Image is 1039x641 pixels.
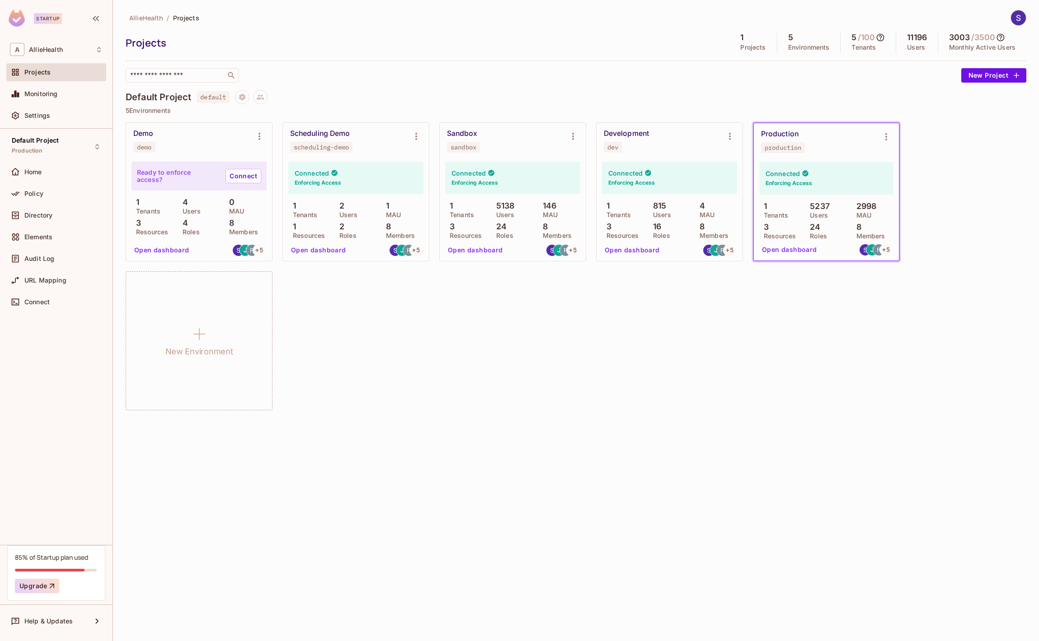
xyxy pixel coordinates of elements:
[695,201,705,210] p: 4
[740,33,743,42] h5: 1
[788,44,830,51] p: Environments
[24,277,66,284] span: URL Mapping
[445,211,474,218] p: Tenants
[412,247,419,253] span: + 5
[761,130,799,139] div: Production
[492,222,507,231] p: 24
[703,245,715,256] img: stephen@alliehealth.com
[335,211,357,218] p: Users
[287,243,350,257] button: Open dashboard
[381,201,389,210] p: 1
[445,201,453,210] p: 1
[407,127,425,145] button: Environment settings
[167,14,169,22] li: /
[132,198,139,207] p: 1
[15,553,88,562] div: 85% of Startup plan used
[649,211,671,218] p: Users
[717,245,728,256] img: rodrigo@alliehealth.com
[560,245,571,256] img: rodrigo@alliehealth.com
[12,137,59,144] span: Default Project
[601,243,663,257] button: Open dashboard
[226,169,261,183] a: Connect
[24,618,73,625] span: Help & Updates
[165,345,233,358] h1: New Environment
[788,33,793,42] h5: 5
[288,201,296,210] p: 1
[233,245,244,256] img: stephen@alliehealth.com
[557,247,561,253] span: J
[726,247,733,253] span: + 5
[132,218,141,228] p: 3
[766,169,800,178] h4: Connected
[294,144,349,151] div: scheduling-demo
[758,242,821,257] button: Open dashboard
[381,232,415,239] p: Members
[766,179,812,187] h6: Enforcing Access
[714,247,718,253] span: J
[602,222,611,231] p: 3
[9,10,25,27] img: SReyMgAAAABJRU5ErkJggg==
[24,255,54,262] span: Audit Log
[805,223,820,232] p: 24
[602,211,631,218] p: Tenants
[805,232,827,240] p: Roles
[288,232,325,239] p: Resources
[740,44,766,51] p: Projects
[649,232,670,239] p: Roles
[197,91,230,103] span: default
[178,218,188,228] p: 4
[288,222,296,231] p: 1
[492,201,515,210] p: 5138
[877,128,895,146] button: Environment settings
[225,228,258,236] p: Members
[538,211,558,218] p: MAU
[851,44,876,51] p: Tenants
[649,201,667,210] p: 815
[759,232,796,240] p: Resources
[907,33,927,42] h5: 11196
[607,144,618,151] div: dev
[295,179,341,187] h6: Enforcing Access
[335,201,344,210] p: 2
[131,243,193,257] button: Open dashboard
[126,92,191,102] h4: Default Project
[132,208,160,215] p: Tenants
[10,43,24,56] span: A
[445,232,482,239] p: Resources
[765,144,801,151] div: production
[852,232,885,240] p: Members
[225,208,244,215] p: MAU
[24,212,52,219] span: Directory
[759,212,788,219] p: Tenants
[225,218,234,228] p: 8
[447,129,478,138] div: Sandbox
[400,247,404,253] span: J
[390,245,401,256] img: stephen@alliehealth.com
[24,190,43,197] span: Policy
[12,147,43,154] span: Production
[961,68,1026,83] button: New Project
[538,201,557,210] p: 146
[132,228,168,236] p: Resources
[649,222,661,231] p: 16
[137,144,152,151] div: demo
[244,247,247,253] span: J
[126,107,1026,114] p: 5 Environments
[852,212,871,219] p: MAU
[34,13,62,24] div: Startup
[24,298,50,306] span: Connect
[805,202,830,211] p: 5237
[546,245,558,256] img: stephen@alliehealth.com
[907,44,925,51] p: Users
[695,232,729,239] p: Members
[873,244,884,255] img: rodrigo@alliehealth.com
[451,169,486,177] h4: Connected
[178,198,188,207] p: 4
[759,202,767,211] p: 1
[695,211,715,218] p: MAU
[851,33,856,42] h5: 5
[759,223,769,232] p: 3
[805,212,828,219] p: Users
[173,14,199,22] span: Projects
[24,90,58,98] span: Monitoring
